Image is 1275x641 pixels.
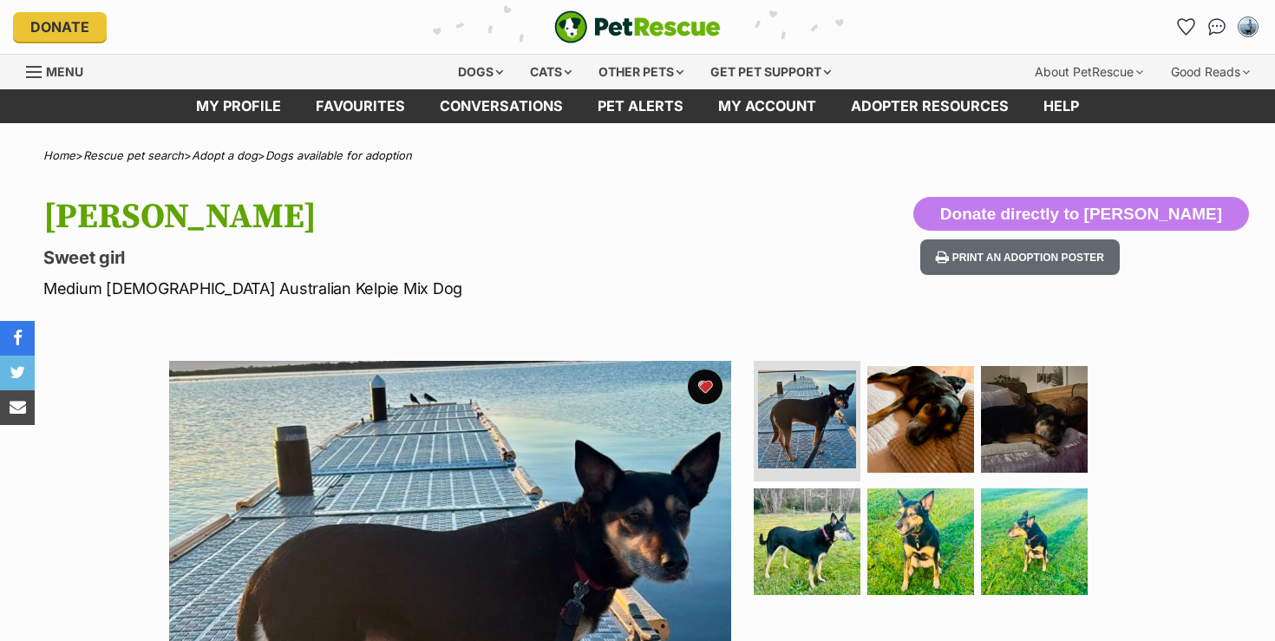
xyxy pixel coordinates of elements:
[179,89,298,123] a: My profile
[834,89,1026,123] a: Adopter resources
[1026,89,1096,123] a: Help
[758,370,856,468] img: Photo of Delia
[867,488,974,595] img: Photo of Delia
[43,245,777,270] p: Sweet girl
[698,55,843,89] div: Get pet support
[192,148,258,162] a: Adopt a dog
[554,10,721,43] img: logo-e224e6f780fb5917bec1dbf3a21bbac754714ae5b6737aabdf751b685950b380.svg
[1172,13,1262,41] ul: Account quick links
[298,89,422,123] a: Favourites
[13,12,107,42] a: Donate
[554,10,721,43] a: PetRescue
[446,55,515,89] div: Dogs
[1172,13,1200,41] a: Favourites
[867,366,974,473] img: Photo of Delia
[518,55,584,89] div: Cats
[422,89,580,123] a: conversations
[83,148,184,162] a: Rescue pet search
[913,197,1249,232] button: Donate directly to [PERSON_NAME]
[43,197,777,237] h1: [PERSON_NAME]
[265,148,412,162] a: Dogs available for adoption
[1239,18,1257,36] img: Tracee Hutchison profile pic
[580,89,701,123] a: Pet alerts
[920,239,1120,275] button: Print an adoption poster
[43,148,75,162] a: Home
[586,55,696,89] div: Other pets
[1159,55,1262,89] div: Good Reads
[46,64,83,79] span: Menu
[1023,55,1155,89] div: About PetRescue
[1234,13,1262,41] button: My account
[981,488,1088,595] img: Photo of Delia
[1203,13,1231,41] a: Conversations
[43,277,777,300] p: Medium [DEMOGRAPHIC_DATA] Australian Kelpie Mix Dog
[981,366,1088,473] img: Photo of Delia
[701,89,834,123] a: My account
[754,488,860,595] img: Photo of Delia
[26,55,95,86] a: Menu
[1208,18,1226,36] img: chat-41dd97257d64d25036548639549fe6c8038ab92f7586957e7f3b1b290dea8141.svg
[688,370,722,404] button: favourite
